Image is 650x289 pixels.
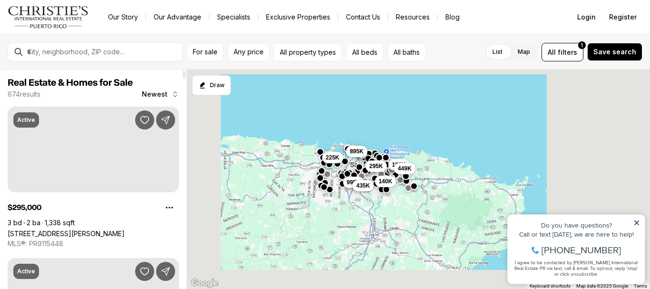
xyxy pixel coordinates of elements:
[12,59,136,77] span: I agree to be contacted by [PERSON_NAME] International Real Estate PR via text, call & email. To ...
[365,160,387,172] button: 295K
[10,21,138,28] div: Do you have questions?
[274,43,342,61] button: All property types
[156,262,175,281] button: Share Property
[209,10,258,24] a: Specialists
[142,90,167,98] span: Newest
[322,152,344,163] button: 225K
[577,13,596,21] span: Login
[193,48,217,56] span: For sale
[100,10,146,24] a: Our Story
[593,48,636,56] span: Save search
[353,180,374,191] button: 435K
[356,182,370,189] span: 435K
[192,75,231,95] button: Start drawing
[187,43,224,61] button: For sale
[609,13,637,21] span: Register
[394,163,415,174] button: 449K
[558,47,577,57] span: filters
[581,41,583,49] span: 1
[160,198,179,217] button: Property options
[571,8,601,27] button: Login
[156,110,175,130] button: Share Property
[542,43,583,61] button: Allfilters1
[146,10,209,24] a: Our Advantage
[387,43,426,61] button: All baths
[8,229,125,238] a: 253 253 CALLE CHILE CONDO CADIZ #9D, SAN JUAN PR, 00917
[375,176,396,187] button: 140K
[10,30,138,37] div: Call or text [DATE], we are here to help!
[346,146,367,157] button: 895K
[438,10,467,24] a: Blog
[8,90,40,98] p: 674 results
[17,116,35,124] p: Active
[485,43,510,60] label: List
[392,161,406,169] span: 168K
[388,10,437,24] a: Resources
[347,179,361,186] span: 995K
[548,47,556,57] span: All
[135,262,154,281] button: Save Property: 550 AVENIDA CONSTITUCION #1210
[350,148,364,155] span: 895K
[136,85,185,104] button: Newest
[258,10,338,24] a: Exclusive Properties
[603,8,642,27] button: Register
[346,43,384,61] button: All beds
[379,178,393,185] span: 140K
[369,162,383,170] span: 295K
[398,165,412,172] span: 449K
[135,110,154,130] button: Save Property: 253 253 CALLE CHILE CONDO CADIZ #9D
[326,154,340,161] span: 225K
[17,268,35,275] p: Active
[510,43,538,60] label: Map
[343,177,364,188] button: 995K
[388,159,410,170] button: 168K
[8,78,133,88] span: Real Estate & Homes for Sale
[39,45,118,54] span: [PHONE_NUMBER]
[587,43,642,61] button: Save search
[227,43,270,61] button: Any price
[234,48,264,56] span: Any price
[8,6,89,29] img: logo
[338,10,388,24] button: Contact Us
